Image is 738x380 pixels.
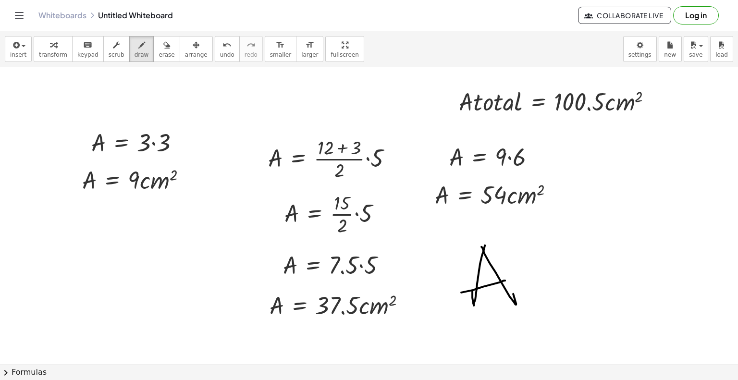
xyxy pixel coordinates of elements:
[72,36,104,62] button: keyboardkeypad
[586,11,663,20] span: Collaborate Live
[83,39,92,51] i: keyboard
[129,36,154,62] button: draw
[301,51,318,58] span: larger
[5,36,32,62] button: insert
[331,51,358,58] span: fullscreen
[12,8,27,23] button: Toggle navigation
[715,51,728,58] span: load
[39,51,67,58] span: transform
[34,36,73,62] button: transform
[325,36,364,62] button: fullscreen
[239,36,263,62] button: redoredo
[185,51,208,58] span: arrange
[10,51,26,58] span: insert
[246,39,256,51] i: redo
[77,51,98,58] span: keypad
[109,51,124,58] span: scrub
[222,39,232,51] i: undo
[673,6,719,25] button: Log in
[623,36,657,62] button: settings
[265,36,296,62] button: format_sizesmaller
[305,39,314,51] i: format_size
[153,36,180,62] button: erase
[689,51,702,58] span: save
[159,51,174,58] span: erase
[684,36,708,62] button: save
[38,11,86,20] a: Whiteboards
[215,36,240,62] button: undoundo
[220,51,234,58] span: undo
[296,36,323,62] button: format_sizelarger
[664,51,676,58] span: new
[245,51,258,58] span: redo
[180,36,213,62] button: arrange
[710,36,733,62] button: load
[659,36,682,62] button: new
[578,7,671,24] button: Collaborate Live
[628,51,652,58] span: settings
[270,51,291,58] span: smaller
[135,51,149,58] span: draw
[103,36,130,62] button: scrub
[276,39,285,51] i: format_size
